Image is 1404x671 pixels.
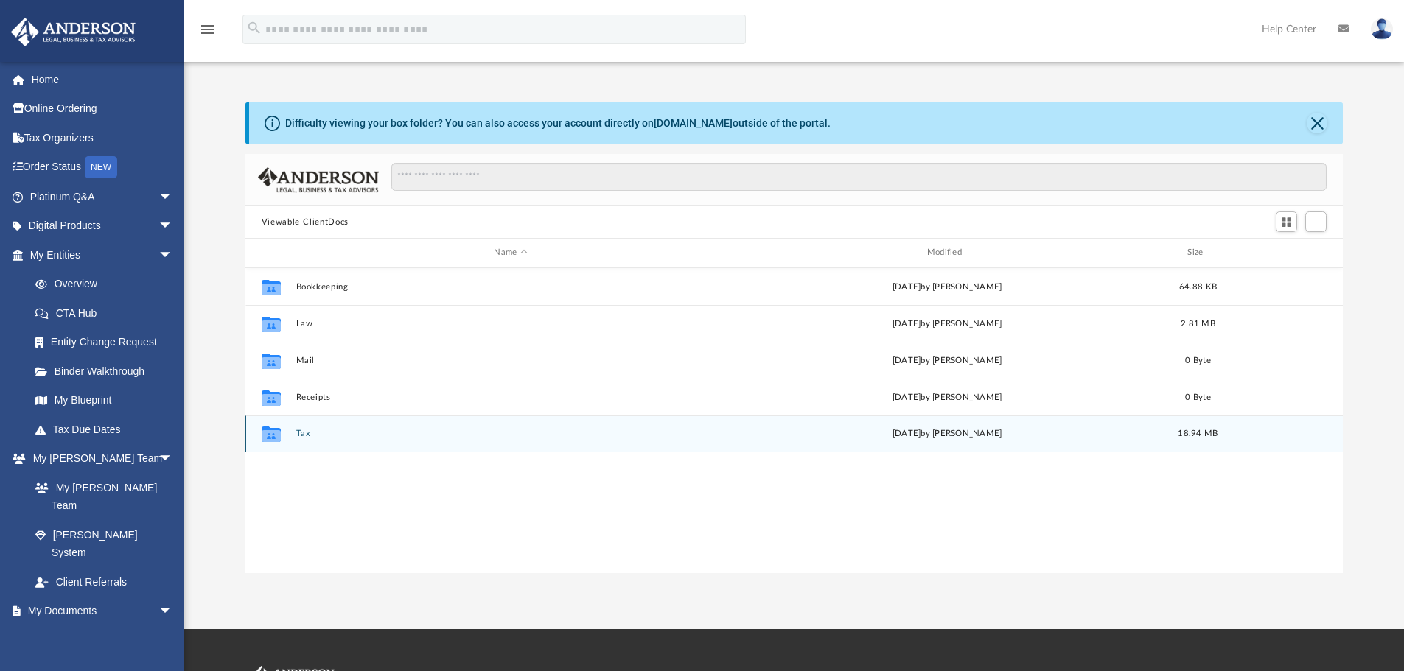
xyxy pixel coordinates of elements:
a: [PERSON_NAME] System [21,520,188,567]
button: Bookkeeping [296,282,725,292]
button: Add [1305,211,1327,232]
div: Difficulty viewing your box folder? You can also access your account directly on outside of the p... [285,116,831,131]
div: [DATE] by [PERSON_NAME] [732,427,1162,440]
a: My Documentsarrow_drop_down [10,597,188,626]
a: Order StatusNEW [10,152,195,183]
span: arrow_drop_down [158,182,188,212]
button: Viewable-ClientDocs [262,216,349,229]
span: arrow_drop_down [158,240,188,270]
a: Overview [21,270,195,299]
div: Name [295,246,725,259]
span: 18.94 MB [1178,429,1218,438]
a: CTA Hub [21,298,195,328]
a: Home [10,65,195,94]
span: arrow_drop_down [158,597,188,627]
span: 2.81 MB [1181,319,1215,327]
div: [DATE] by [PERSON_NAME] [732,317,1162,330]
a: My [PERSON_NAME] Team [21,473,181,520]
input: Search files and folders [391,163,1327,191]
div: [DATE] by [PERSON_NAME] [732,354,1162,367]
i: search [246,20,262,36]
span: 64.88 KB [1179,282,1217,290]
a: menu [199,28,217,38]
span: 0 Byte [1185,356,1211,364]
a: Tax Due Dates [21,415,195,444]
a: Tax Organizers [10,123,195,152]
a: My Blueprint [21,386,188,415]
button: Receipts [296,393,725,402]
div: [DATE] by [PERSON_NAME] [732,390,1162,404]
a: Binder Walkthrough [21,356,195,386]
div: NEW [85,156,117,178]
a: Client Referrals [21,567,188,597]
a: Online Ordering [10,94,195,124]
a: [DOMAIN_NAME] [654,117,733,129]
span: 0 Byte [1185,393,1211,401]
button: Close [1307,113,1327,133]
a: My [PERSON_NAME] Teamarrow_drop_down [10,444,188,474]
div: Size [1168,246,1227,259]
img: User Pic [1371,18,1393,40]
img: Anderson Advisors Platinum Portal [7,18,140,46]
div: id [252,246,289,259]
button: Tax [296,429,725,438]
span: arrow_drop_down [158,444,188,474]
button: Law [296,319,725,329]
i: menu [199,21,217,38]
a: My Entitiesarrow_drop_down [10,240,195,270]
a: Entity Change Request [21,328,195,357]
button: Mail [296,356,725,365]
div: Modified [732,246,1162,259]
div: grid [245,268,1344,573]
div: id [1234,246,1337,259]
div: [DATE] by [PERSON_NAME] [732,280,1162,293]
a: Platinum Q&Aarrow_drop_down [10,182,195,211]
span: arrow_drop_down [158,211,188,242]
button: Switch to Grid View [1276,211,1298,232]
a: Digital Productsarrow_drop_down [10,211,195,241]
